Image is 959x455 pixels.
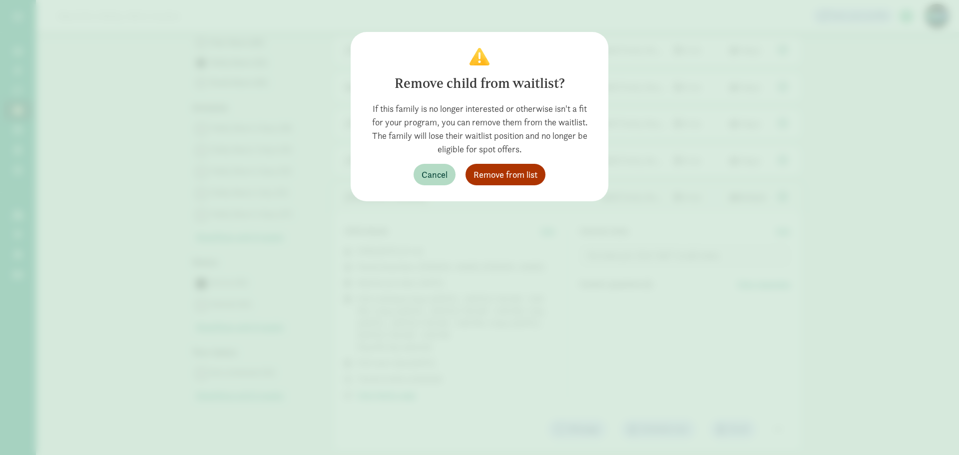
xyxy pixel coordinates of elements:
div: Remove child from waitlist? [367,73,592,94]
button: Cancel [414,164,456,185]
iframe: Chat Widget [909,407,959,455]
button: Remove from list [466,164,545,185]
div: If this family is no longer interested or otherwise isn't a fit for your program, you can remove ... [367,102,592,156]
span: Cancel [422,168,448,181]
img: Confirm [470,48,489,65]
span: Remove from list [474,168,537,181]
